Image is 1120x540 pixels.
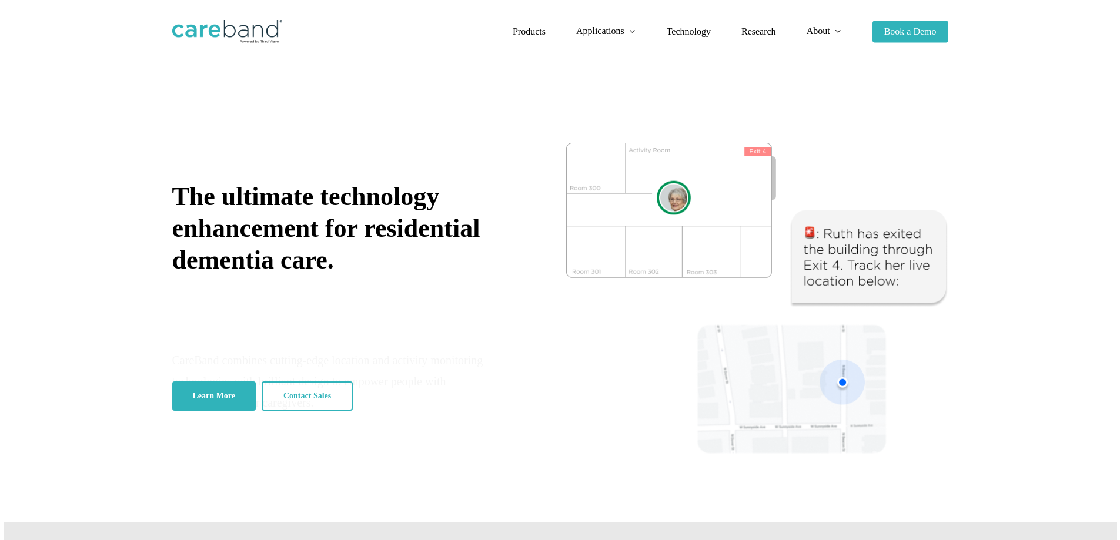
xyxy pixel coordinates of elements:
a: Research [741,27,776,36]
div: CareBand combines cutting-edge location and activity monitoring technologies with brilliant desig... [172,350,487,413]
span: Research [741,26,776,36]
span: Products [513,26,546,36]
img: CareBand tracking system [566,143,948,454]
span: The ultimate technology enhancement for residential dementia care. [172,182,480,274]
span: About [807,26,830,36]
a: Contact Sales [262,381,353,411]
a: Technology [667,27,711,36]
a: Book a Demo [872,27,948,36]
span: Applications [576,26,624,36]
a: About [807,26,842,36]
span: Learn More [193,390,235,402]
span: Book a Demo [884,26,937,36]
img: CareBand [172,20,282,43]
span: Technology [667,26,711,36]
a: Learn More [172,381,256,411]
span: Contact Sales [283,390,331,402]
a: Products [513,27,546,36]
a: Applications [576,26,636,36]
